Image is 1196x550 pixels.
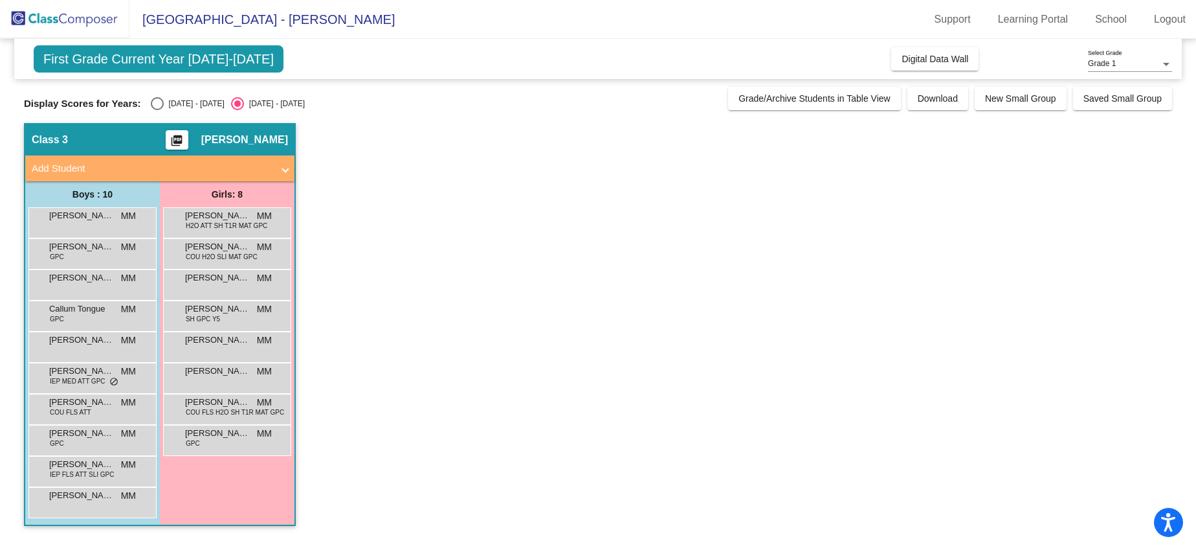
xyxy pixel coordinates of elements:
[160,181,294,207] div: Girls: 8
[50,376,105,386] span: IEP MED ATT GPC
[49,365,114,378] span: [PERSON_NAME]
[185,209,250,222] span: [PERSON_NAME]
[1085,9,1137,30] a: School
[25,181,160,207] div: Boys : 10
[186,252,258,262] span: COU H2O SLI MAT GPC
[50,252,64,262] span: GPC
[121,209,136,223] span: MM
[891,47,979,71] button: Digital Data Wall
[166,130,188,150] button: Print Students Details
[257,209,272,223] span: MM
[1073,87,1172,110] button: Saved Small Group
[988,9,1079,30] a: Learning Portal
[257,427,272,441] span: MM
[201,133,288,146] span: [PERSON_NAME]
[49,209,114,222] span: [PERSON_NAME]
[738,93,891,104] span: Grade/Archive Students in Table View
[1088,59,1116,68] span: Grade 1
[24,98,141,109] span: Display Scores for Years:
[49,458,114,471] span: [PERSON_NAME]
[1144,9,1196,30] a: Logout
[25,155,294,181] mat-expansion-panel-header: Add Student
[121,240,136,254] span: MM
[728,87,901,110] button: Grade/Archive Students in Table View
[49,271,114,284] span: [PERSON_NAME]
[1083,93,1162,104] span: Saved Small Group
[185,334,250,347] span: [PERSON_NAME]
[257,365,272,378] span: MM
[185,240,250,253] span: [PERSON_NAME]
[49,240,114,253] span: [PERSON_NAME]
[185,427,250,440] span: [PERSON_NAME]
[257,303,272,316] span: MM
[169,134,184,152] mat-icon: picture_as_pdf
[50,470,114,479] span: IEP FLS ATT SLI GPC
[186,407,284,417] span: COU FLS H2O SH T1R MAT GPC
[121,396,136,409] span: MM
[924,9,981,30] a: Support
[121,365,136,378] span: MM
[185,271,250,284] span: [PERSON_NAME]
[985,93,1056,104] span: New Small Group
[49,427,114,440] span: [PERSON_NAME]
[121,303,136,316] span: MM
[244,98,305,109] div: [DATE] - [DATE]
[121,334,136,347] span: MM
[257,271,272,285] span: MM
[109,377,118,387] span: do_not_disturb_alt
[121,489,136,503] span: MM
[50,314,64,324] span: GPC
[49,303,114,315] span: Callum Tongue
[129,9,395,30] span: [GEOGRAPHIC_DATA] - [PERSON_NAME]
[186,314,220,324] span: SH GPC Y5
[121,271,136,285] span: MM
[185,396,250,409] span: [PERSON_NAME]
[185,303,250,315] span: [PERSON_NAME]
[151,97,305,110] mat-radio-group: Select an option
[186,439,200,448] span: GPC
[34,45,283,73] span: First Grade Current Year [DATE]-[DATE]
[902,54,968,64] span: Digital Data Wall
[50,407,91,417] span: COU FLS ATT
[186,221,267,231] span: H2O ATT SH T1R MAT GPC
[32,133,68,146] span: Class 3
[121,427,136,441] span: MM
[975,87,1067,110] button: New Small Group
[257,240,272,254] span: MM
[257,396,272,409] span: MM
[49,489,114,502] span: [PERSON_NAME]
[164,98,225,109] div: [DATE] - [DATE]
[907,87,968,110] button: Download
[121,458,136,472] span: MM
[49,334,114,347] span: [PERSON_NAME]
[257,334,272,347] span: MM
[185,365,250,378] span: [PERSON_NAME]
[50,439,64,448] span: GPC
[32,161,272,176] mat-panel-title: Add Student
[918,93,958,104] span: Download
[49,396,114,409] span: [PERSON_NAME]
